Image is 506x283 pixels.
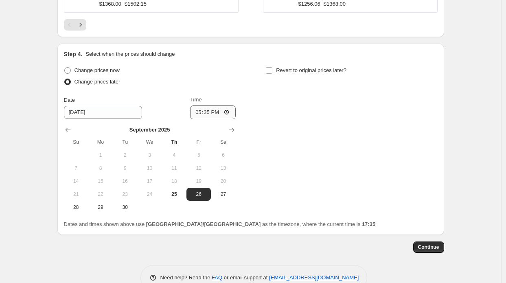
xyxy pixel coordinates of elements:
span: 23 [116,191,134,197]
b: 17:35 [362,221,375,227]
span: 14 [67,178,85,184]
span: 15 [92,178,110,184]
span: Change prices now [74,67,120,73]
span: 12 [190,165,208,171]
button: Sunday September 21 2025 [64,188,88,201]
button: Next [75,19,86,31]
span: 29 [92,204,110,211]
span: 17 [140,178,158,184]
button: Thursday September 18 2025 [162,175,186,188]
button: Saturday September 20 2025 [211,175,235,188]
input: 9/25/2025 [64,106,142,119]
p: Select when the prices should change [85,50,175,58]
button: Tuesday September 2 2025 [113,149,137,162]
th: Sunday [64,136,88,149]
button: Wednesday September 10 2025 [137,162,162,175]
button: Saturday September 13 2025 [211,162,235,175]
span: 1 [92,152,110,158]
span: Dates and times shown above use as the timezone, where the current time is [64,221,376,227]
span: 21 [67,191,85,197]
button: Monday September 8 2025 [88,162,113,175]
span: Revert to original prices later? [276,67,346,73]
span: Need help? Read the [160,274,212,281]
button: Show next month, October 2025 [226,124,237,136]
input: 12:00 [190,105,236,119]
span: Th [165,139,183,145]
button: Sunday September 7 2025 [64,162,88,175]
span: Mo [92,139,110,145]
span: 7 [67,165,85,171]
button: Monday September 29 2025 [88,201,113,214]
span: 27 [214,191,232,197]
h2: Step 4. [64,50,83,58]
button: Saturday September 6 2025 [211,149,235,162]
nav: Pagination [64,19,86,31]
button: Wednesday September 17 2025 [137,175,162,188]
span: 26 [190,191,208,197]
b: [GEOGRAPHIC_DATA]/[GEOGRAPHIC_DATA] [146,221,261,227]
span: Fr [190,139,208,145]
button: Friday September 12 2025 [186,162,211,175]
th: Monday [88,136,113,149]
span: 25 [165,191,183,197]
button: Thursday September 4 2025 [162,149,186,162]
th: Thursday [162,136,186,149]
a: FAQ [212,274,222,281]
span: 5 [190,152,208,158]
span: 28 [67,204,85,211]
th: Tuesday [113,136,137,149]
button: Thursday September 11 2025 [162,162,186,175]
span: 13 [214,165,232,171]
span: Continue [418,244,439,250]
span: 8 [92,165,110,171]
th: Saturday [211,136,235,149]
button: Monday September 15 2025 [88,175,113,188]
button: Continue [413,241,444,253]
button: Sunday September 28 2025 [64,201,88,214]
button: Sunday September 14 2025 [64,175,88,188]
button: Friday September 26 2025 [186,188,211,201]
button: Monday September 1 2025 [88,149,113,162]
th: Friday [186,136,211,149]
button: Saturday September 27 2025 [211,188,235,201]
span: 16 [116,178,134,184]
button: Show previous month, August 2025 [62,124,74,136]
span: 6 [214,152,232,158]
span: 2 [116,152,134,158]
span: or email support at [222,274,269,281]
span: 9 [116,165,134,171]
span: Sa [214,139,232,145]
button: Friday September 5 2025 [186,149,211,162]
span: 22 [92,191,110,197]
button: Tuesday September 16 2025 [113,175,137,188]
button: Wednesday September 24 2025 [137,188,162,201]
span: Date [64,97,75,103]
button: Tuesday September 9 2025 [113,162,137,175]
span: We [140,139,158,145]
th: Wednesday [137,136,162,149]
button: Today Thursday September 25 2025 [162,188,186,201]
span: Change prices later [74,79,120,85]
span: 11 [165,165,183,171]
span: 24 [140,191,158,197]
span: 10 [140,165,158,171]
a: [EMAIL_ADDRESS][DOMAIN_NAME] [269,274,359,281]
button: Wednesday September 3 2025 [137,149,162,162]
button: Tuesday September 23 2025 [113,188,137,201]
span: 3 [140,152,158,158]
span: Time [190,97,202,103]
span: Tu [116,139,134,145]
span: 30 [116,204,134,211]
span: 18 [165,178,183,184]
span: 4 [165,152,183,158]
span: Su [67,139,85,145]
button: Monday September 22 2025 [88,188,113,201]
button: Friday September 19 2025 [186,175,211,188]
span: 19 [190,178,208,184]
button: Tuesday September 30 2025 [113,201,137,214]
span: 20 [214,178,232,184]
